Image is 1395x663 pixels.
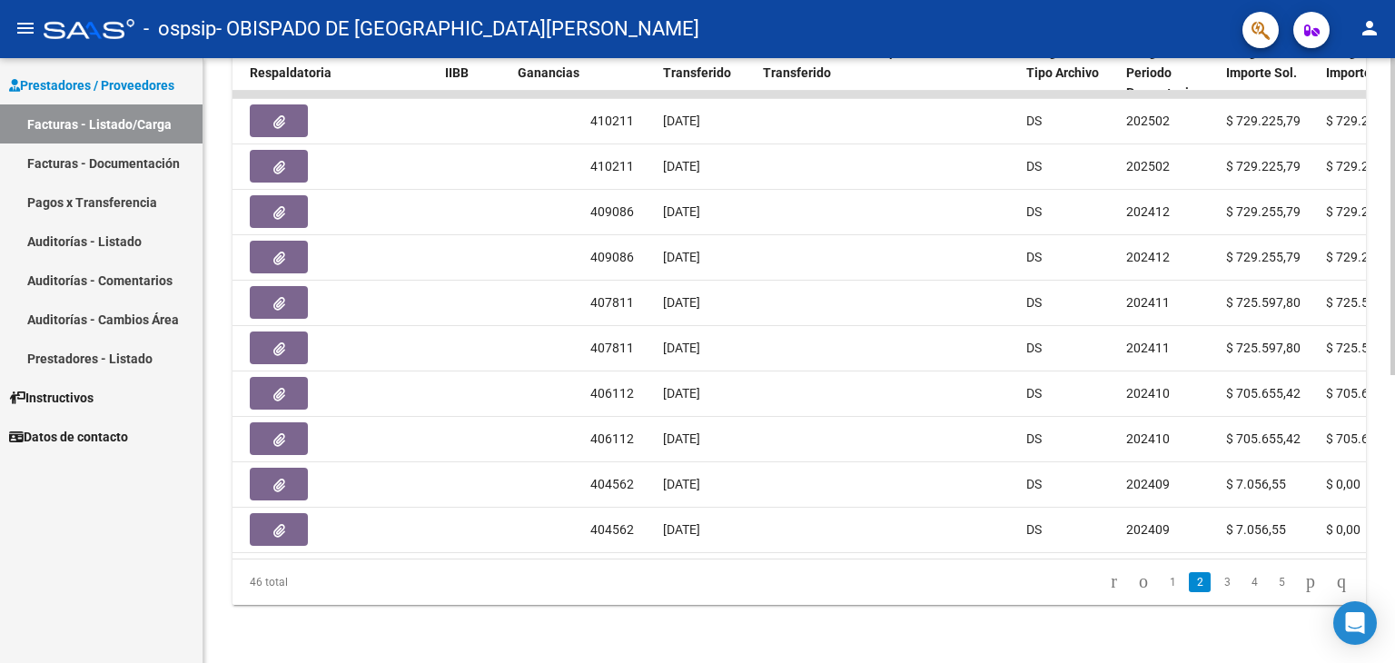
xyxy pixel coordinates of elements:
span: [DATE] [663,114,700,128]
span: 410211 [590,114,634,128]
li: page 5 [1268,567,1295,598]
a: 2 [1189,572,1211,592]
span: 406112 [590,386,634,401]
div: Open Intercom Messenger [1333,601,1377,645]
span: 202502 [1126,114,1170,128]
datatable-header-cell: Integracion Importe Sol. [1219,33,1319,113]
span: [DATE] [663,341,700,355]
span: DS [1026,386,1042,401]
datatable-header-cell: Monto Transferido [756,33,856,113]
datatable-header-cell: Auditoria [351,33,438,113]
span: DS [1026,204,1042,219]
span: 202410 [1126,431,1170,446]
span: Doc Respaldatoria [250,45,331,80]
span: [DATE] [663,522,700,537]
span: - ospsip [143,9,216,49]
span: $ 725.597,80 [1226,341,1301,355]
span: DS [1026,477,1042,491]
span: DS [1026,341,1042,355]
span: $ 729.255,79 [1226,250,1301,264]
datatable-header-cell: Integracion Periodo Presentacion [1119,33,1219,113]
span: $ 0,00 [1326,522,1360,537]
span: DS [1026,431,1042,446]
span: 407811 [590,341,634,355]
span: - OBISPADO DE [GEOGRAPHIC_DATA][PERSON_NAME] [216,9,699,49]
span: $ 705.655,42 [1226,386,1301,401]
datatable-header-cell: OP [583,33,656,113]
a: 4 [1243,572,1265,592]
li: page 4 [1241,567,1268,598]
span: [DATE] [663,204,700,219]
span: 202409 [1126,522,1170,537]
span: $ 7.056,55 [1226,522,1286,537]
span: $ 729.255,79 [1226,204,1301,219]
span: Integracion Periodo Presentacion [1126,45,1203,101]
a: go to last page [1329,572,1354,592]
span: [DATE] [663,159,700,173]
span: 406112 [590,431,634,446]
a: go to next page [1298,572,1323,592]
datatable-header-cell: Integracion Tipo Archivo [1019,33,1119,113]
a: go to previous page [1131,572,1156,592]
mat-icon: person [1359,17,1380,39]
span: [DATE] [663,295,700,310]
a: 1 [1162,572,1183,592]
datatable-header-cell: Retencion IIBB [438,33,510,113]
span: 202412 [1126,250,1170,264]
span: Monto Transferido [763,45,831,80]
li: page 1 [1159,567,1186,598]
span: Integracion Tipo Archivo [1026,45,1099,80]
span: Retención Ganancias [518,45,579,80]
span: 202411 [1126,341,1170,355]
li: page 3 [1213,567,1241,598]
span: $ 725.597,80 [1226,295,1301,310]
span: 202502 [1126,159,1170,173]
span: DS [1026,522,1042,537]
div: 46 total [232,559,456,605]
datatable-header-cell: Comprobante [856,33,1019,113]
span: DS [1026,250,1042,264]
a: 3 [1216,572,1238,592]
span: 407811 [590,295,634,310]
span: Datos de contacto [9,427,128,447]
datatable-header-cell: Fecha Transferido [656,33,756,113]
datatable-header-cell: Retención Ganancias [510,33,583,113]
span: $ 729.225,79 [1226,159,1301,173]
span: 202411 [1126,295,1170,310]
span: Prestadores / Proveedores [9,75,174,95]
span: DS [1026,114,1042,128]
span: Instructivos [9,388,94,408]
span: 202410 [1126,386,1170,401]
span: 202409 [1126,477,1170,491]
span: 410211 [590,159,634,173]
a: go to first page [1103,572,1125,592]
span: $ 7.056,55 [1226,477,1286,491]
span: DS [1026,159,1042,173]
span: 404562 [590,522,634,537]
span: [DATE] [663,386,700,401]
span: [DATE] [663,431,700,446]
span: Fecha Transferido [663,45,731,80]
span: [DATE] [663,477,700,491]
span: 409086 [590,250,634,264]
span: $ 729.225,79 [1226,114,1301,128]
span: DS [1026,295,1042,310]
span: 202412 [1126,204,1170,219]
a: 5 [1271,572,1292,592]
span: 409086 [590,204,634,219]
datatable-header-cell: Doc Respaldatoria [242,33,351,113]
span: [DATE] [663,250,700,264]
mat-icon: menu [15,17,36,39]
span: 404562 [590,477,634,491]
span: $ 0,00 [1326,477,1360,491]
li: page 2 [1186,567,1213,598]
span: Integracion Importe Sol. [1226,45,1297,80]
span: Retencion IIBB [445,45,504,80]
span: $ 705.655,42 [1226,431,1301,446]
